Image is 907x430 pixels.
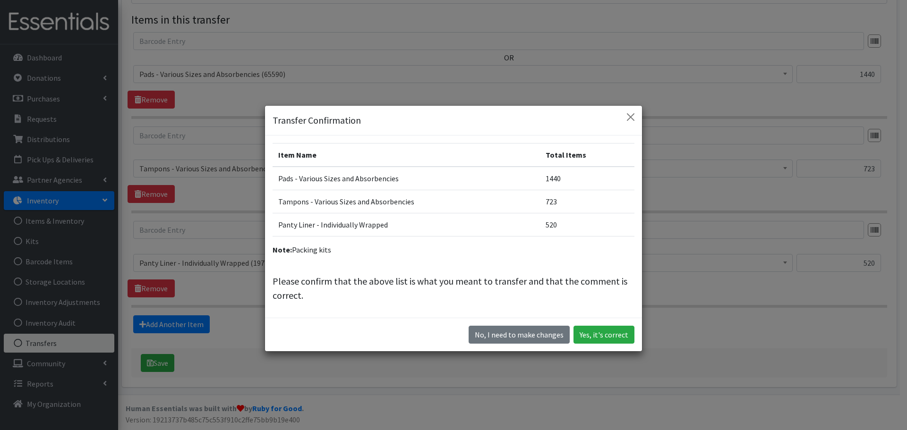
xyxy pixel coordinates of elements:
[273,143,540,167] th: Item Name
[273,190,540,213] td: Tampons - Various Sizes and Absorbencies
[540,213,634,236] td: 520
[573,326,634,344] button: Yes, it's correct
[540,143,634,167] th: Total Items
[540,167,634,190] td: 1440
[273,213,540,236] td: Panty Liner - Individually Wrapped
[273,274,634,303] p: Please confirm that the above list is what you meant to transfer and that the comment is correct.
[540,190,634,213] td: 723
[273,113,361,127] h5: Transfer Confirmation
[623,110,638,125] button: Close
[273,167,540,190] td: Pads - Various Sizes and Absorbencies
[273,244,634,255] p: Packing kits
[469,326,570,344] button: No I need to make changes
[273,245,292,254] strong: Note:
